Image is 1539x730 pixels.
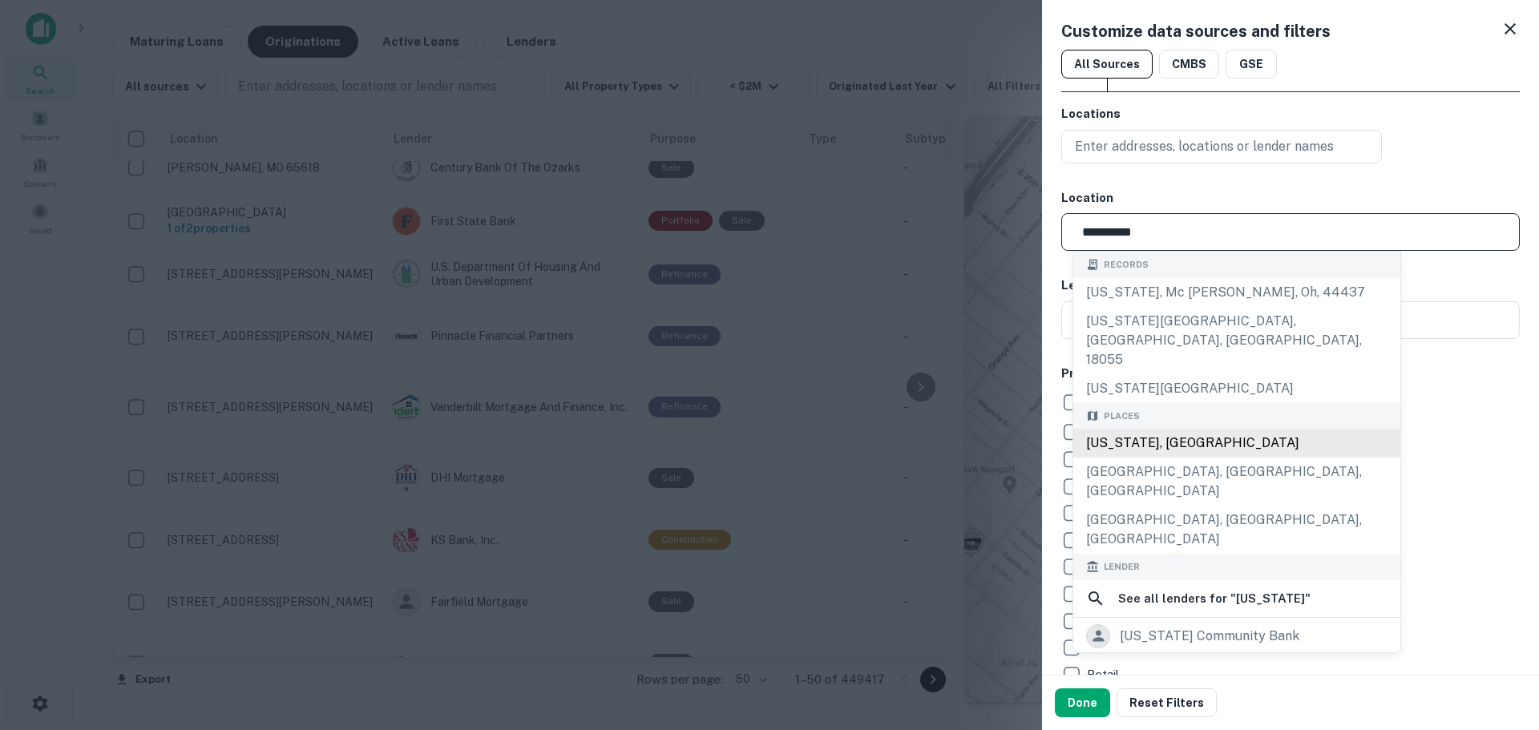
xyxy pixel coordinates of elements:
button: All Sources [1061,50,1153,79]
h6: See all lenders for " [US_STATE] " [1118,589,1311,608]
button: Done [1055,688,1110,717]
button: Reset Filters [1117,688,1217,717]
h5: Customize data sources and filters [1061,19,1331,43]
div: [GEOGRAPHIC_DATA], [GEOGRAPHIC_DATA], [GEOGRAPHIC_DATA] [1073,506,1400,554]
h6: Lender Name [1061,276,1520,295]
h6: Property Types [1061,365,1520,383]
div: [US_STATE] community bank [1120,624,1299,648]
p: Enter addresses, locations or lender names [1075,137,1334,156]
span: Lender [1104,560,1140,574]
h6: Locations [1061,105,1520,123]
span: Places [1104,409,1140,423]
iframe: Chat Widget [1459,602,1539,679]
div: [US_STATE][GEOGRAPHIC_DATA] [1073,374,1400,403]
button: Enter addresses, locations or lender names [1061,130,1382,163]
a: [US_STATE] community bank [1073,619,1400,653]
span: Records [1104,258,1149,272]
div: [US_STATE], mc [PERSON_NAME], oh, 44437 [1073,278,1400,307]
div: [US_STATE], [GEOGRAPHIC_DATA] [1073,429,1400,458]
h6: Location [1061,189,1520,208]
p: Retail [1087,665,1122,684]
div: [US_STATE][GEOGRAPHIC_DATA], [GEOGRAPHIC_DATA], [GEOGRAPHIC_DATA], 18055 [1073,307,1400,374]
button: GSE [1226,50,1277,79]
div: [GEOGRAPHIC_DATA], [GEOGRAPHIC_DATA], [GEOGRAPHIC_DATA] [1073,458,1400,506]
button: CMBS [1159,50,1219,79]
